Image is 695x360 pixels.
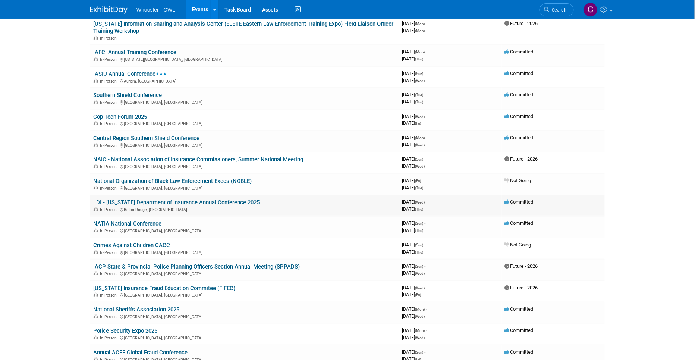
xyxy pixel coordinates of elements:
span: (Thu) [415,207,423,211]
span: In-Person [100,336,119,341]
span: In-Person [100,79,119,84]
a: IACP State & Provincial Police Planning Officers Section Annual Meeting (SPPADS) [93,263,300,270]
span: Future - 2026 [505,263,538,269]
div: [GEOGRAPHIC_DATA], [GEOGRAPHIC_DATA] [93,120,396,126]
span: - [426,21,427,26]
span: (Mon) [415,136,425,140]
span: Committed [505,199,534,205]
span: Search [550,7,567,13]
a: Crimes Against Children CACC [93,242,170,249]
img: In-Person Event [94,100,98,104]
div: [GEOGRAPHIC_DATA], [GEOGRAPHIC_DATA] [93,335,396,341]
span: [DATE] [402,242,425,248]
span: [DATE] [402,71,425,76]
span: [DATE] [402,21,427,26]
span: (Sun) [415,350,423,354]
a: Annual ACFE Global Fraud Conference [93,349,188,356]
span: Committed [505,349,534,355]
span: [DATE] [402,142,425,148]
span: [DATE] [402,249,423,255]
span: In-Person [100,57,119,62]
span: - [426,199,427,205]
span: [DATE] [402,156,425,162]
div: [GEOGRAPHIC_DATA], [GEOGRAPHIC_DATA] [93,227,396,233]
img: In-Person Event [94,229,98,232]
span: (Sun) [415,72,423,76]
span: [DATE] [402,335,425,340]
a: NAIC - National Association of Insurance Commissioners, Summer National Meeting [93,156,303,163]
span: In-Person [100,250,119,255]
span: Committed [505,92,534,97]
img: In-Person Event [94,250,98,254]
span: [DATE] [402,349,425,355]
span: [DATE] [402,99,423,105]
img: Clare Louise Southcombe [584,3,598,17]
img: ExhibitDay [90,6,128,14]
a: IASIU Annual Conference [93,71,167,77]
span: In-Person [100,293,119,298]
span: (Wed) [415,200,425,204]
span: (Wed) [415,115,425,119]
span: - [424,71,425,76]
div: [GEOGRAPHIC_DATA], [GEOGRAPHIC_DATA] [93,99,396,105]
img: In-Person Event [94,207,98,211]
span: [DATE] [402,270,425,276]
span: (Wed) [415,164,425,168]
span: - [424,156,425,162]
span: In-Person [100,186,119,191]
span: - [422,178,423,183]
div: [GEOGRAPHIC_DATA], [GEOGRAPHIC_DATA] [93,292,396,298]
a: [US_STATE] Information Sharing and Analysis Center (ELETE Eastern Law Enforcement Training Expo) ... [93,21,393,34]
span: (Thu) [415,57,423,61]
span: - [424,92,425,97]
div: [GEOGRAPHIC_DATA], [GEOGRAPHIC_DATA] [93,249,396,255]
span: In-Person [100,271,119,276]
span: Committed [505,49,534,55]
span: (Wed) [415,143,425,147]
span: In-Person [100,207,119,212]
span: (Mon) [415,307,425,311]
span: (Mon) [415,22,425,26]
span: [DATE] [402,328,427,333]
span: [DATE] [402,227,423,233]
span: [DATE] [402,49,427,55]
span: [DATE] [402,28,425,33]
span: Committed [505,328,534,333]
img: In-Person Event [94,186,98,190]
span: [DATE] [402,292,421,297]
span: Future - 2026 [505,156,538,162]
span: - [424,242,425,248]
span: (Tue) [415,186,423,190]
span: [DATE] [402,306,427,312]
span: (Sun) [415,221,423,226]
span: (Thu) [415,250,423,254]
span: Committed [505,220,534,226]
div: [US_STATE][GEOGRAPHIC_DATA], [GEOGRAPHIC_DATA] [93,56,396,62]
span: Whooster - OWL [136,7,175,13]
a: National Organization of Black Law Enforcement Execs (NOBLE) [93,178,252,184]
span: [DATE] [402,185,423,190]
span: (Fri) [415,121,421,125]
span: - [424,220,425,226]
span: (Wed) [415,271,425,276]
span: [DATE] [402,220,425,226]
span: In-Person [100,36,119,41]
span: [DATE] [402,56,423,62]
span: (Wed) [415,286,425,290]
div: [GEOGRAPHIC_DATA], [GEOGRAPHIC_DATA] [93,185,396,191]
div: Baton Rouge, [GEOGRAPHIC_DATA] [93,206,396,212]
span: In-Person [100,121,119,126]
a: Southern Shield Conference [93,92,162,99]
span: Not Going [505,242,531,248]
span: In-Person [100,314,119,319]
span: [DATE] [402,114,427,119]
div: [GEOGRAPHIC_DATA], [GEOGRAPHIC_DATA] [93,313,396,319]
span: [DATE] [402,263,425,269]
span: (Thu) [415,100,423,104]
span: (Thu) [415,229,423,233]
a: Search [540,3,574,16]
span: (Tue) [415,93,423,97]
img: In-Person Event [94,164,98,168]
img: In-Person Event [94,271,98,275]
a: Cop Tech Forum 2025 [93,114,147,120]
